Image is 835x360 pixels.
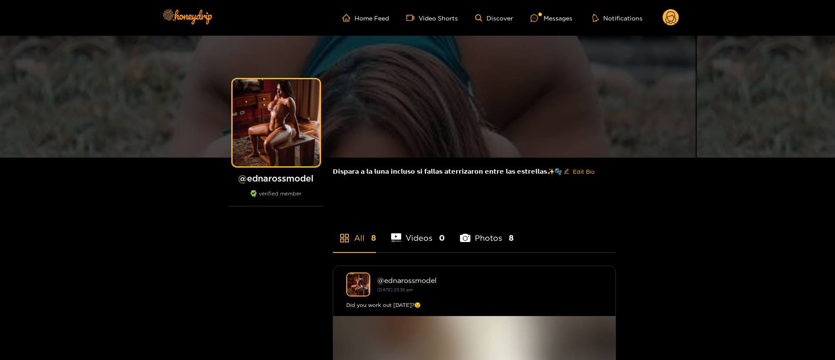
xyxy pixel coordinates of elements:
[391,213,445,252] li: Videos
[377,276,602,284] div: @ ednarossmodel
[562,165,596,178] button: editEdit Bio
[342,14,389,22] a: Home Feed
[333,158,616,185] div: 𝗗𝗶𝘀𝗽𝗮𝗿𝗮 𝗮 𝗹𝗮 𝗹𝘂𝗻𝗮 𝗶𝗻𝗰𝗹𝘂𝘀𝗼 𝘀𝗶 𝗳𝗮𝗹𝗹𝗮𝘀 𝗮𝘁𝗲𝗿𝗿𝗶𝘇𝗮𝗿𝗼𝗻 𝗲𝗻𝘁𝗿𝗲 𝗹𝗮𝘀 𝗲𝘀𝘁𝗿𝗲𝗹𝗹𝗮𝘀✨🫧
[377,287,413,292] small: [DATE] 23:36 pm
[406,14,458,22] a: Video Shorts
[346,273,370,296] img: ednarossmodel
[228,190,324,206] div: verified member
[509,232,514,243] span: 8
[371,232,376,243] span: 8
[590,13,645,22] button: Notifications
[573,167,595,176] span: Edit Bio
[406,14,419,22] span: video-camera
[439,232,445,243] span: 0
[346,301,602,310] div: Did you work out [DATE]?😉
[531,13,572,23] div: Messages
[475,14,513,22] a: Discover
[333,213,376,252] li: All
[342,14,355,22] span: home
[564,168,569,175] span: edit
[460,213,514,252] li: Photos
[228,173,324,184] h1: @ ednarossmodel
[339,233,350,243] span: appstore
